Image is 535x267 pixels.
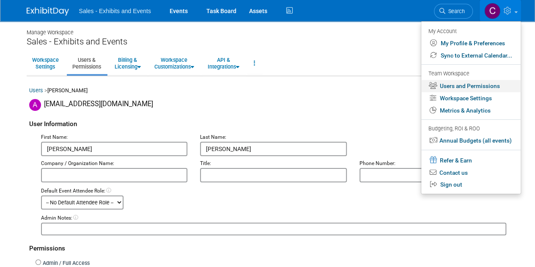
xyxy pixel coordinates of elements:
[359,160,506,168] div: Phone Number:
[421,179,521,191] a: Sign out
[421,105,521,117] a: Metrics & Analytics
[200,160,347,168] div: Title:
[421,135,521,147] a: Annual Budgets (all events)
[149,53,200,74] a: WorkspaceCustomizations
[434,4,473,19] a: Search
[27,7,69,16] img: ExhibitDay
[484,3,500,19] img: Christine Lurz
[41,187,506,195] div: Default Event Attendee Role:
[445,8,465,14] span: Search
[27,53,64,74] a: WorkspaceSettings
[428,69,512,79] div: Team Workspace
[27,21,509,36] div: Manage Workspace
[428,124,512,133] div: Budgeting, ROI & ROO
[421,154,521,167] a: Refer & Earn
[421,50,521,62] a: Sync to External Calendar...
[79,8,151,14] span: Sales - Exhibits and Events
[29,87,506,99] div: [PERSON_NAME]
[44,87,47,94] span: >
[29,111,506,133] div: User Information
[29,99,41,111] img: Albert Martinez
[421,37,521,50] a: My Profile & Preferences
[109,53,146,74] a: Billing &Licensing
[41,215,506,222] div: Admin Notes:
[41,160,188,168] div: Company / Organization Name:
[29,87,43,94] a: Users
[67,53,107,74] a: Users &Permissions
[27,36,509,47] div: Sales - Exhibits and Events
[421,92,521,105] a: Workspace Settings
[29,235,506,258] div: Permissions
[421,167,521,179] a: Contact us
[421,80,521,92] a: Users and Permissions
[428,26,512,36] div: My Account
[202,53,245,74] a: API &Integrations
[44,100,153,108] span: [EMAIL_ADDRESS][DOMAIN_NAME]
[200,134,347,141] div: Last Name:
[41,134,188,141] div: First Name:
